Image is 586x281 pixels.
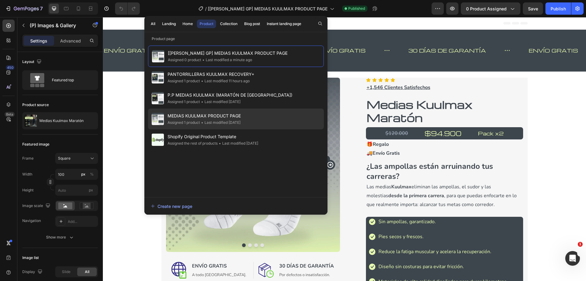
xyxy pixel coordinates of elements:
p: ENVÍO GRATIS [213,29,263,38]
img: gempages_554298147342386036-d782e7d0-42fe-4885-8ae6-fd922c2cc58b.webp [63,61,237,235]
span: PANTORRILLERAS KUULMAX RECOVERY+ [168,71,254,78]
button: Collection [217,20,240,28]
img: Free-shipping.svg [68,245,84,261]
div: Featured top [52,73,89,87]
span: P.P MEDIAS KUULMAX (MARATÓN DE [GEOGRAPHIC_DATA]) [168,91,292,99]
button: Square [55,153,98,164]
div: px [81,172,85,177]
div: Last modified 11 hours ago [200,78,250,84]
span: px [89,188,93,192]
span: • [201,120,203,125]
div: Add... [68,219,96,224]
div: Assigned the rest of products [168,140,218,146]
span: eliminan las ampollas, el sudor y las molestias [264,166,388,182]
span: 0 product assigned [466,6,507,12]
div: All [151,21,155,27]
div: Navigation [22,218,41,224]
button: Blog post [241,20,263,28]
div: Display [22,268,44,276]
span: • [219,141,221,146]
button: Instant landing page [264,20,304,28]
p: (P) Images & Gallery [30,22,81,29]
input: px% [55,169,98,180]
div: Assigned 0 product [168,57,201,63]
span: , para que puedas enfocarte en lo que realmente importa: alcanzar tus metas como corredor. [264,175,414,191]
span: Save [528,6,538,11]
button: Save [523,2,543,15]
div: % [90,172,94,177]
span: Slide [62,269,71,275]
button: 7 [2,2,45,15]
span: Published [348,6,365,11]
strong: Kuulmax [288,166,309,173]
div: Last modified [DATE] [218,140,258,146]
span: • [201,79,203,83]
p: Reduce la fatiga muscular y acelera la recuperación. [276,230,389,239]
div: Image list [22,255,39,261]
button: % [80,171,87,178]
iframe: Design area [103,17,586,281]
span: 1 [578,242,583,247]
div: Collection [220,21,237,27]
div: Image scale [22,202,52,210]
span: / [205,6,207,12]
div: Show more [46,234,74,240]
p: Advanced [60,38,81,44]
p: Settings [30,38,47,44]
div: Assigned 1 product [168,99,200,105]
p: Pack x2 [375,112,401,121]
p: Materiales de alta calidad diseñados para durar kilometros. [276,260,405,269]
div: Instant landing page [267,21,301,27]
p: Product page [144,36,327,42]
p: Por defectos o insatisfacción. [176,255,231,261]
span: • [201,99,203,104]
div: Undo/Redo [115,2,140,15]
button: Product [197,20,216,28]
p: Diseño sin costuras para evitar fricción. [276,245,361,254]
span: MEDIAS KUULMAX PRODUCT PAGE [168,112,241,120]
button: Home [180,20,196,28]
label: Height [22,187,34,193]
s: $120.000 [283,113,305,120]
div: Home [183,21,193,27]
button: Dot [139,226,143,230]
label: Width [22,172,32,177]
span: [[PERSON_NAME] GP] MEDIAS KUULMAX PRODUCT PAGE [208,6,327,12]
button: All [148,20,158,28]
div: Publish [551,6,566,12]
button: Landing [159,20,179,28]
span: [[PERSON_NAME] GP] MEDIAS KUULMAX PRODUCT PAGE [168,50,288,57]
p: 30 DÍAS DE GARANTÍA [306,29,383,38]
p: ENVÍO GRATIS [426,29,475,38]
div: Blog post [244,21,260,27]
div: Product source [22,102,49,108]
div: 450 [6,65,15,70]
button: Dot [145,226,149,230]
p: $94.900 [322,111,359,122]
div: Landing [162,21,176,27]
p: Pies secos y frescos. [276,215,321,224]
strong: desde la primera carrera [285,175,341,182]
span: Shopify Original Product Template [168,133,258,140]
h2: 30 DÍAS DE GARANTÍA [176,245,232,253]
h2: ENVÍO GRATIS [89,245,144,253]
p: Medias Kuulmax Maratón [39,119,84,123]
div: Beta [5,112,15,117]
span: • [202,57,204,62]
button: Create new page [150,200,321,212]
div: Assigned 1 product [168,120,200,126]
input: px [55,185,98,196]
div: Assigned 1 product [168,78,200,84]
div: Last modified [DATE] [200,99,241,105]
img: product feature img [25,115,37,127]
u: +1,546 Clientes Satisfechos [264,67,327,74]
span: Square [58,156,71,161]
p: A todo [GEOGRAPHIC_DATA]. [89,255,143,261]
div: Product [200,21,213,27]
p: 🎁Regalo 🚚Envío Gratis [264,123,420,141]
p: Sin ampollas, garantizado. [276,200,333,209]
p: 7 [40,5,43,12]
div: Last modified a minute ago [201,57,252,63]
